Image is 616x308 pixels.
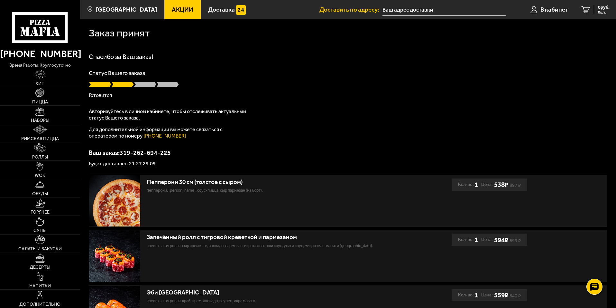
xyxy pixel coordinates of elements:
[481,234,493,246] span: Цена:
[89,28,150,38] h1: Заказ принят
[21,137,59,141] span: Римская пицца
[494,291,508,299] b: 559 ₽
[474,289,478,301] b: 1
[510,239,521,242] s: 699 ₽
[382,4,506,16] span: Санкт-Петербург ленинский проспект 57
[458,289,478,301] div: Кол-во:
[236,5,246,15] img: 15daf4d41897b9f0e9f617042186c801.svg
[382,4,506,16] input: Ваш адрес доставки
[32,192,48,196] span: Обеды
[147,298,390,304] p: креветка тигровая, краб-крем, авокадо, огурец, икра масаго.
[458,178,478,191] div: Кол-во:
[33,228,46,233] span: Супы
[319,6,382,13] span: Доставить по адресу:
[147,178,390,186] div: Пепперони 30 см (толстое с сыром)
[474,178,478,191] b: 1
[510,294,521,297] s: 640 ₽
[89,126,250,139] p: Для дополнительной информации вы можете связаться с оператором по номеру
[31,210,50,215] span: Горячее
[143,133,186,139] a: [PHONE_NUMBER]
[481,178,493,191] span: Цена:
[19,302,60,307] span: Дополнительно
[208,6,235,13] span: Доставка
[31,118,49,123] span: Наборы
[89,70,607,76] p: Статус Вашего заказа
[35,173,45,178] span: WOK
[172,6,193,13] span: Акции
[18,247,62,251] span: Салаты и закуски
[510,184,521,187] s: 897 ₽
[474,234,478,246] b: 1
[147,234,390,241] div: Запечённый ролл с тигровой креветкой и пармезаном
[147,289,390,296] div: Эби [GEOGRAPHIC_DATA]
[494,236,508,244] b: 594 ₽
[89,161,607,166] p: Будет доставлен: 21:27 29.09
[89,93,607,98] p: Готовится
[481,289,493,301] span: Цена:
[494,180,508,188] b: 538 ₽
[458,234,478,246] div: Кол-во:
[89,108,250,121] p: Авторизуйтесь в личном кабинете, чтобы отслеживать актуальный статус Вашего заказа.
[35,82,44,86] span: Хит
[30,265,50,270] span: Десерты
[147,187,390,194] p: пепперони, [PERSON_NAME], соус-пицца, сыр пармезан (на борт).
[540,6,568,13] span: В кабинет
[32,155,48,159] span: Роллы
[89,149,607,156] p: Ваш заказ: 319-262-694-225
[96,6,157,13] span: [GEOGRAPHIC_DATA]
[29,284,51,288] span: Напитки
[89,53,607,60] h1: Спасибо за Ваш заказ!
[147,243,390,249] p: креветка тигровая, Сыр креметте, авокадо, пармезан, икра масаго, яки соус, унаги соус, микрозелен...
[598,10,610,14] span: 0 шт.
[598,5,610,10] span: 0 руб.
[32,100,48,104] span: Пицца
